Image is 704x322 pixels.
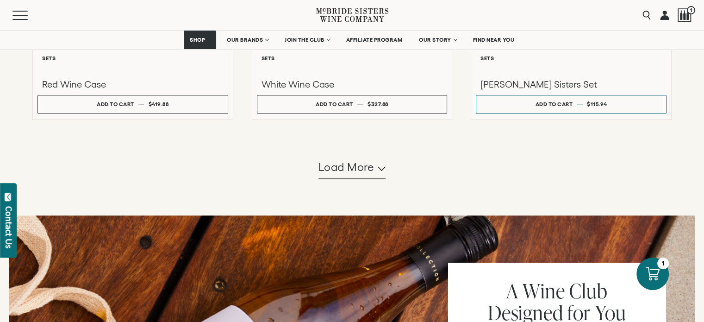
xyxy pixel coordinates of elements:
[340,31,409,49] a: AFFILIATE PROGRAM
[12,11,46,20] button: Mobile Menu Trigger
[480,55,662,61] h6: Sets
[419,37,451,43] span: OUR STORY
[480,78,662,90] h3: [PERSON_NAME] Sisters Set
[42,55,224,61] h6: Sets
[149,101,169,107] span: $419.88
[262,55,443,61] h6: Sets
[536,97,573,111] div: Add to cart
[318,159,374,175] span: Load more
[467,31,521,49] a: FIND NEAR YOU
[221,31,274,49] a: OUR BRANDS
[318,157,386,179] button: Load more
[257,95,448,114] button: Add to cart $327.88
[4,206,13,248] div: Contact Us
[368,101,388,107] span: $327.88
[506,277,518,304] span: A
[97,97,134,111] div: Add to cart
[285,37,324,43] span: JOIN THE CLUB
[687,6,695,14] span: 1
[473,37,515,43] span: FIND NEAR YOU
[279,31,336,49] a: JOIN THE CLUB
[262,78,443,90] h3: White Wine Case
[657,258,669,269] div: 1
[587,101,607,107] span: $115.94
[413,31,462,49] a: OUR STORY
[523,277,565,304] span: Wine
[346,37,403,43] span: AFFILIATE PROGRAM
[316,97,353,111] div: Add to cart
[42,78,224,90] h3: Red Wine Case
[184,31,216,49] a: SHOP
[569,277,607,304] span: Club
[37,95,228,114] button: Add to cart $419.88
[476,95,667,114] button: Add to cart $115.94
[190,37,206,43] span: SHOP
[227,37,263,43] span: OUR BRANDS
